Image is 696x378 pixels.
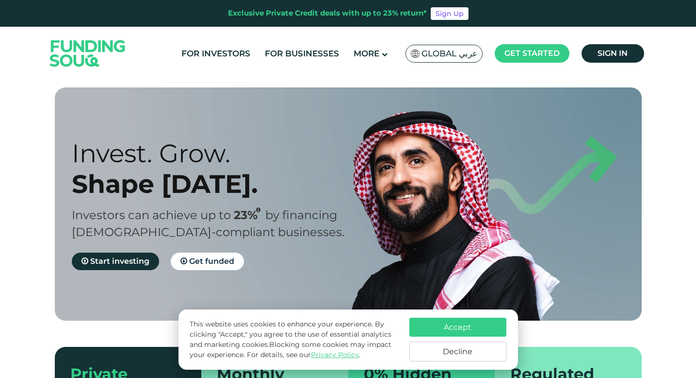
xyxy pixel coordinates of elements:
[262,46,341,62] a: For Businesses
[40,29,135,78] img: Logo
[72,138,365,169] div: Invest. Grow.
[409,342,506,361] button: Decline
[179,46,253,62] a: For Investors
[582,44,644,63] a: Sign in
[171,253,244,270] a: Get funded
[421,48,477,59] span: Global عربي
[234,208,265,222] span: 23%
[72,253,159,270] a: Start investing
[354,49,379,58] span: More
[409,318,506,337] button: Accept
[504,49,560,58] span: Get started
[411,50,420,58] img: SA Flag
[431,7,469,20] a: Sign Up
[189,257,234,266] span: Get funded
[311,350,359,359] a: Privacy Policy
[72,208,231,222] span: Investors can achieve up to
[228,8,427,19] div: Exclusive Private Credit deals with up to 23% return*
[256,207,260,213] i: 23% IRR (expected) ~ 15% Net yield (expected)
[247,350,360,359] span: For details, see our .
[598,49,628,58] span: Sign in
[190,340,391,359] span: Blocking some cookies may impact your experience.
[190,319,399,360] p: This website uses cookies to enhance your experience. By clicking "Accept," you agree to the use ...
[72,169,365,199] div: Shape [DATE].
[90,257,149,266] span: Start investing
